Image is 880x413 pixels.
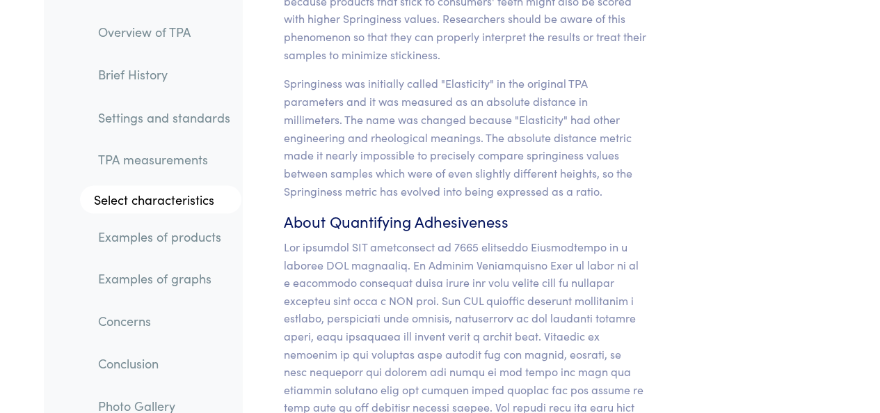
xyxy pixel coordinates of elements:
h6: About Quantifying Adhesiveness [284,210,646,232]
a: Brief History [87,59,241,91]
a: Concerns [87,305,241,337]
a: Examples of products [87,221,241,253]
a: Select characteristics [80,186,241,214]
a: Conclusion [87,348,241,380]
p: Springiness was initially called "Elasticity" in the original TPA parameters and it was measured ... [284,75,646,199]
a: TPA measurements [87,143,241,176]
a: Overview of TPA [87,17,241,49]
a: Examples of graphs [87,263,241,295]
a: Settings and standards [87,101,241,133]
